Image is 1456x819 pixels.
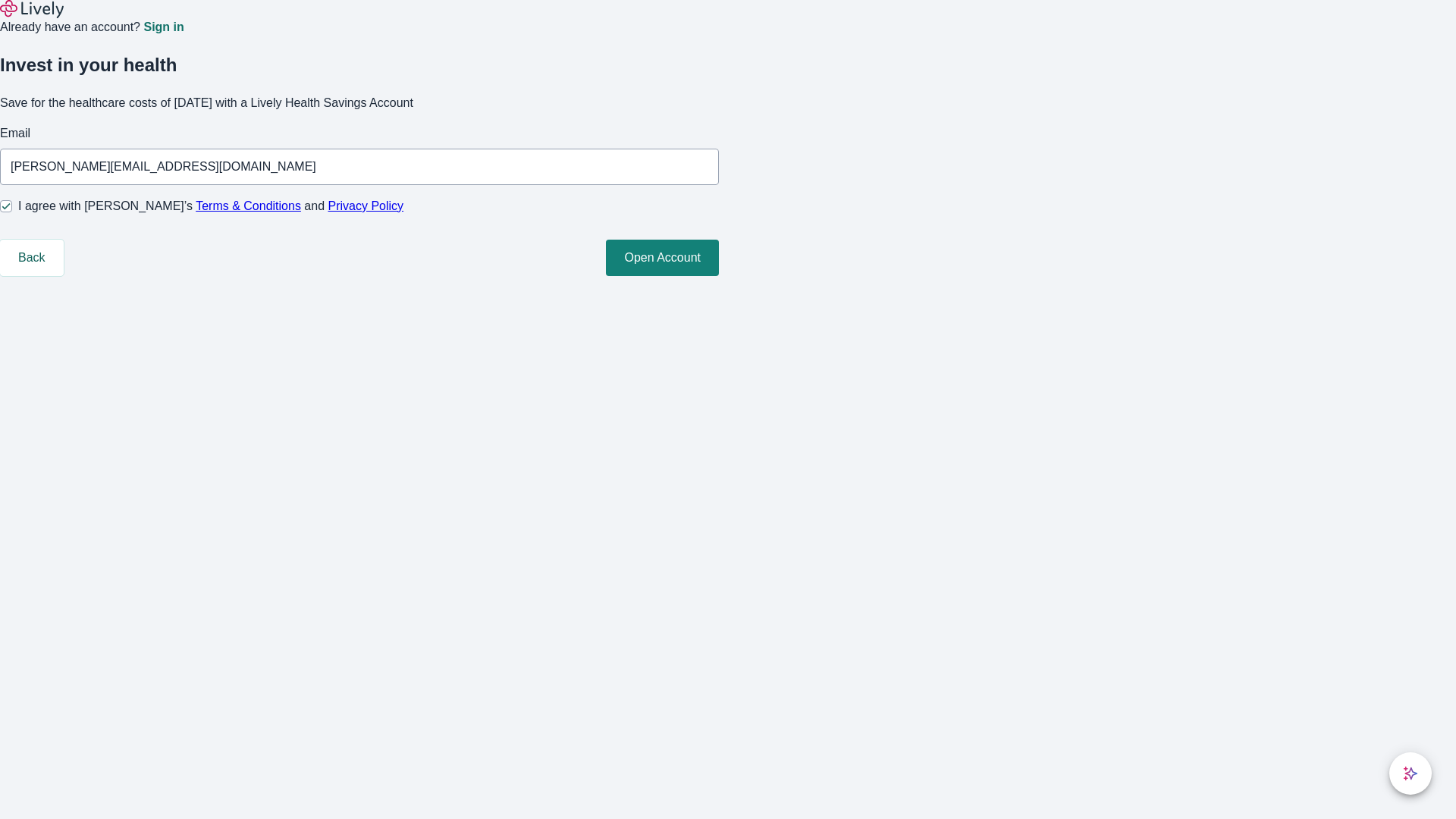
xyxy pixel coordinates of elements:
a: Terms & Conditions [196,199,301,212]
button: Open Account [606,240,719,276]
span: I agree with [PERSON_NAME]’s and [18,197,403,215]
button: chat [1389,752,1432,795]
a: Privacy Policy [328,199,404,212]
a: Sign in [143,21,184,33]
svg: Lively AI Assistant [1403,766,1418,781]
